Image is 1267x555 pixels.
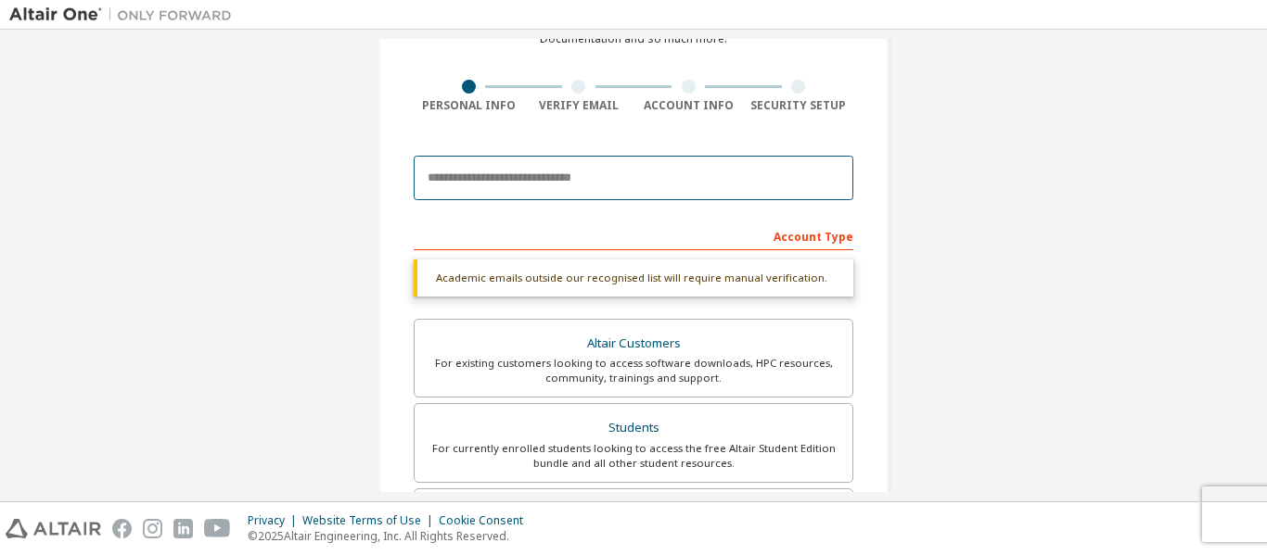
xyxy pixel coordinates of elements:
img: Altair One [9,6,241,24]
img: linkedin.svg [173,519,193,538]
div: For currently enrolled students looking to access the free Altair Student Edition bundle and all ... [426,441,841,471]
div: Security Setup [744,98,854,113]
div: Altair Customers [426,331,841,357]
div: Account Type [414,221,853,250]
div: Cookie Consent [439,513,534,528]
div: Privacy [248,513,302,528]
img: instagram.svg [143,519,162,538]
div: Account Info [633,98,744,113]
div: Verify Email [524,98,634,113]
div: For existing customers looking to access software downloads, HPC resources, community, trainings ... [426,356,841,385]
img: youtube.svg [204,519,231,538]
div: Website Terms of Use [302,513,439,528]
img: altair_logo.svg [6,519,101,538]
div: Personal Info [414,98,524,113]
img: facebook.svg [112,519,132,538]
div: Students [426,415,841,441]
div: Academic emails outside our recognised list will require manual verification. [414,259,853,296]
p: © 2025 Altair Engineering, Inc. All Rights Reserved. [248,528,534,544]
